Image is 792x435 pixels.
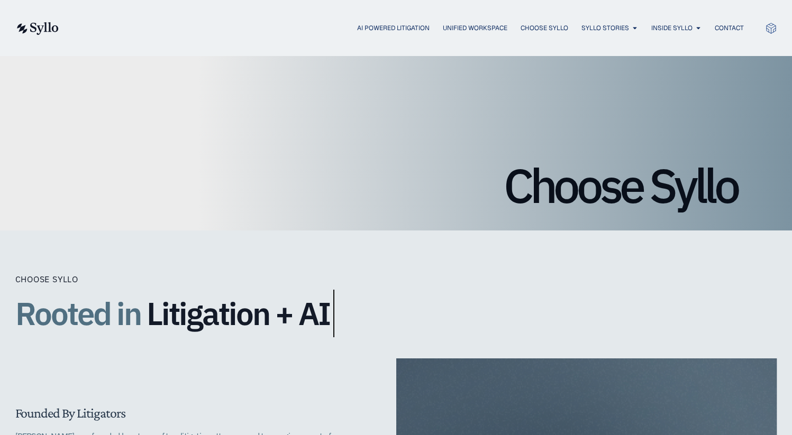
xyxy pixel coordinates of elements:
a: Syllo Stories [581,23,629,33]
span: Founded By Litigators [15,405,125,421]
div: Choose Syllo [15,273,439,285]
div: Menu Toggle [80,23,744,33]
a: Contact [715,23,744,33]
span: Litigation + AI [147,296,330,331]
a: Inside Syllo [651,23,693,33]
h1: Choose Syllo [55,162,738,209]
img: syllo [15,22,59,35]
a: AI Powered Litigation [357,23,430,33]
span: Rooted in [15,290,141,337]
a: Unified Workspace [443,23,507,33]
nav: Menu [80,23,744,33]
a: Choose Syllo [521,23,568,33]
